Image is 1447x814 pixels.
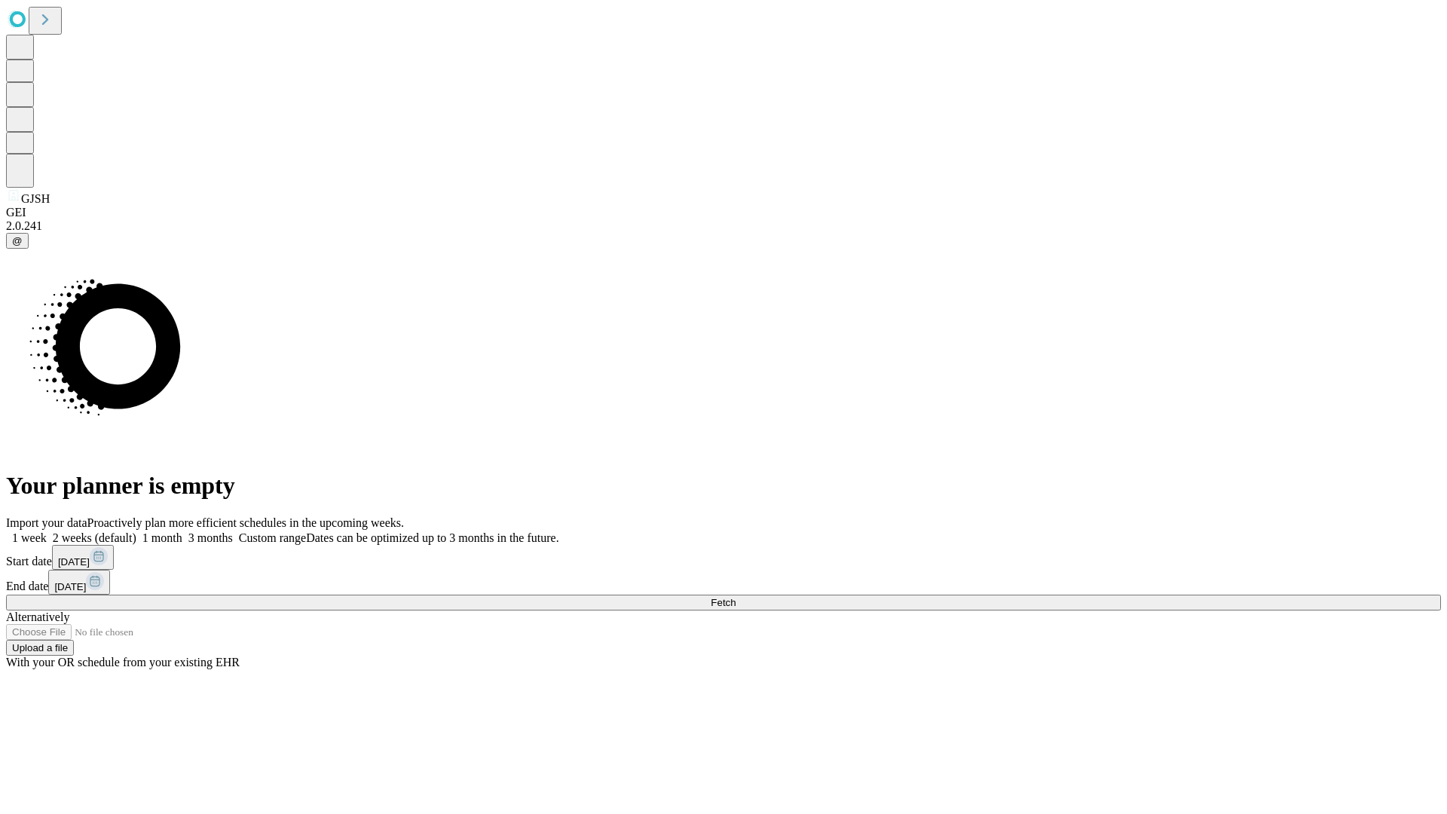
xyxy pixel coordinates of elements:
span: 2 weeks (default) [53,531,136,544]
span: @ [12,235,23,246]
button: Upload a file [6,640,74,656]
button: @ [6,233,29,249]
span: GJSH [21,192,50,205]
span: [DATE] [58,556,90,568]
div: GEI [6,206,1441,219]
button: Fetch [6,595,1441,610]
span: Dates can be optimized up to 3 months in the future. [306,531,558,544]
span: Custom range [239,531,306,544]
span: With your OR schedule from your existing EHR [6,656,240,669]
button: [DATE] [52,545,114,570]
span: 1 week [12,531,47,544]
span: 1 month [142,531,182,544]
div: End date [6,570,1441,595]
div: Start date [6,545,1441,570]
div: 2.0.241 [6,219,1441,233]
span: 3 months [188,531,233,544]
span: Fetch [711,597,736,608]
button: [DATE] [48,570,110,595]
span: Alternatively [6,610,69,623]
h1: Your planner is empty [6,472,1441,500]
span: [DATE] [54,581,86,592]
span: Proactively plan more efficient schedules in the upcoming weeks. [87,516,404,529]
span: Import your data [6,516,87,529]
